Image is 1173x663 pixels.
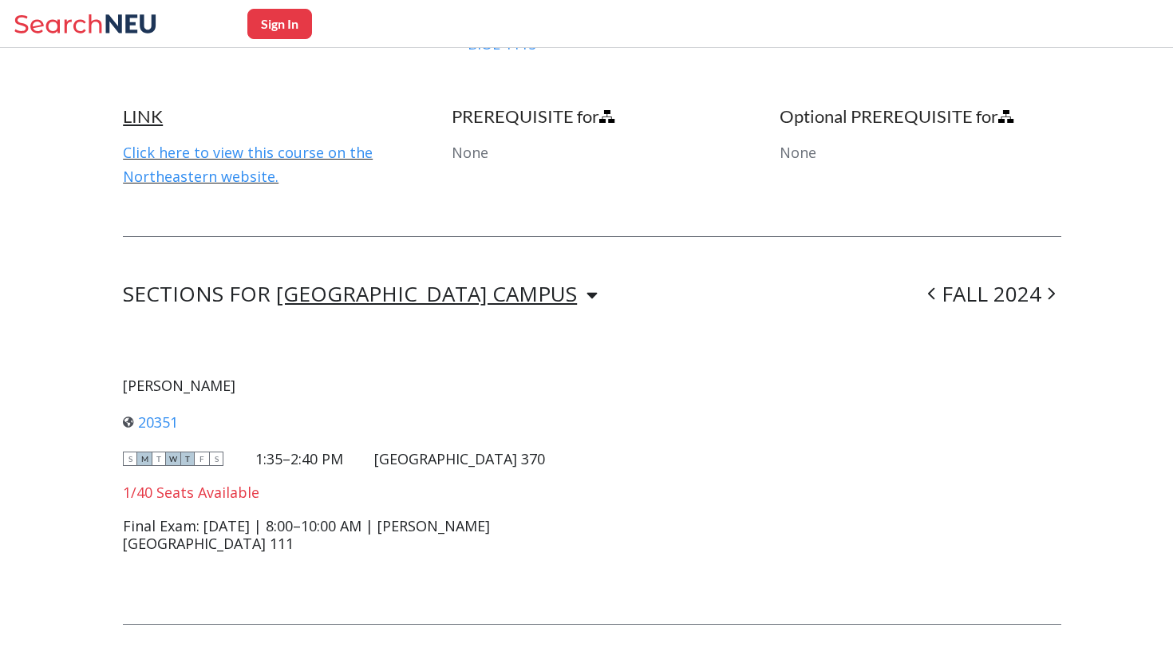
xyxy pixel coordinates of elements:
[123,517,545,552] div: Final Exam: [DATE] | 8:00–10:00 AM | [PERSON_NAME][GEOGRAPHIC_DATA] 111
[452,143,488,162] span: None
[123,452,137,466] span: S
[276,285,577,302] div: [GEOGRAPHIC_DATA] CAMPUS
[195,452,209,466] span: F
[123,143,373,186] a: Click here to view this course on the Northeastern website.
[255,450,343,468] div: 1:35–2:40 PM
[452,105,733,128] h4: PREREQUISITE for
[123,483,545,501] div: 1/40 Seats Available
[123,377,545,394] div: [PERSON_NAME]
[137,452,152,466] span: M
[152,452,166,466] span: T
[922,285,1061,304] div: FALL 2024
[780,105,1061,128] h4: Optional PREREQUISITE for
[209,452,223,466] span: S
[123,105,405,128] h4: LINK
[247,9,312,39] button: Sign In
[780,143,816,162] span: None
[123,412,178,432] a: 20351
[166,452,180,466] span: W
[180,452,195,466] span: T
[123,285,598,304] div: SECTIONS FOR
[374,450,545,468] div: [GEOGRAPHIC_DATA] 370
